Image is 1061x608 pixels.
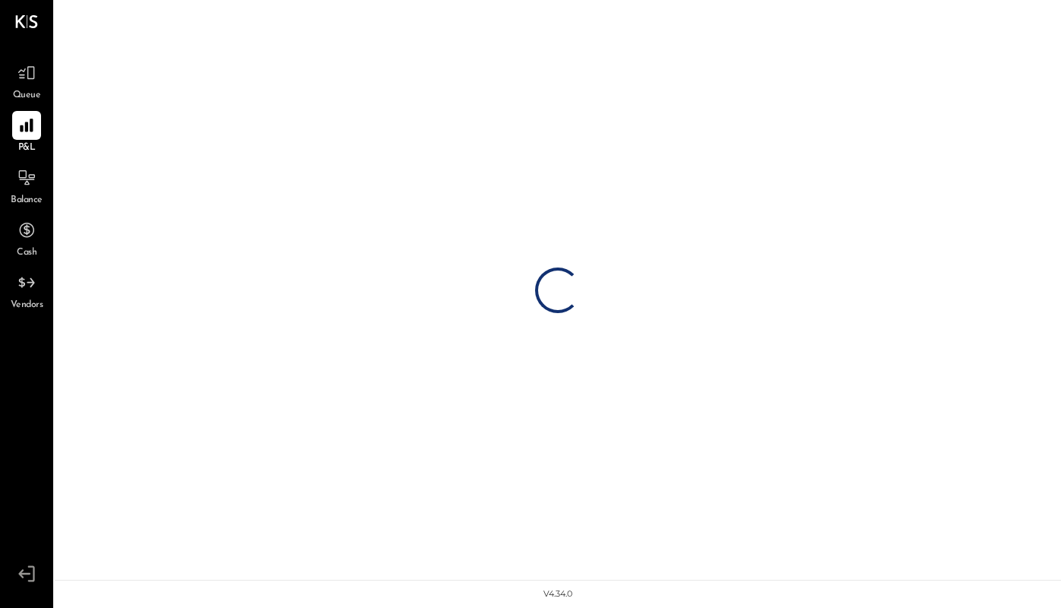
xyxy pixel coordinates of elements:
[1,59,52,103] a: Queue
[1,268,52,312] a: Vendors
[1,111,52,155] a: P&L
[17,246,36,260] span: Cash
[11,194,43,207] span: Balance
[1,163,52,207] a: Balance
[543,588,572,600] div: v 4.34.0
[1,216,52,260] a: Cash
[13,89,41,103] span: Queue
[18,141,36,155] span: P&L
[11,299,43,312] span: Vendors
